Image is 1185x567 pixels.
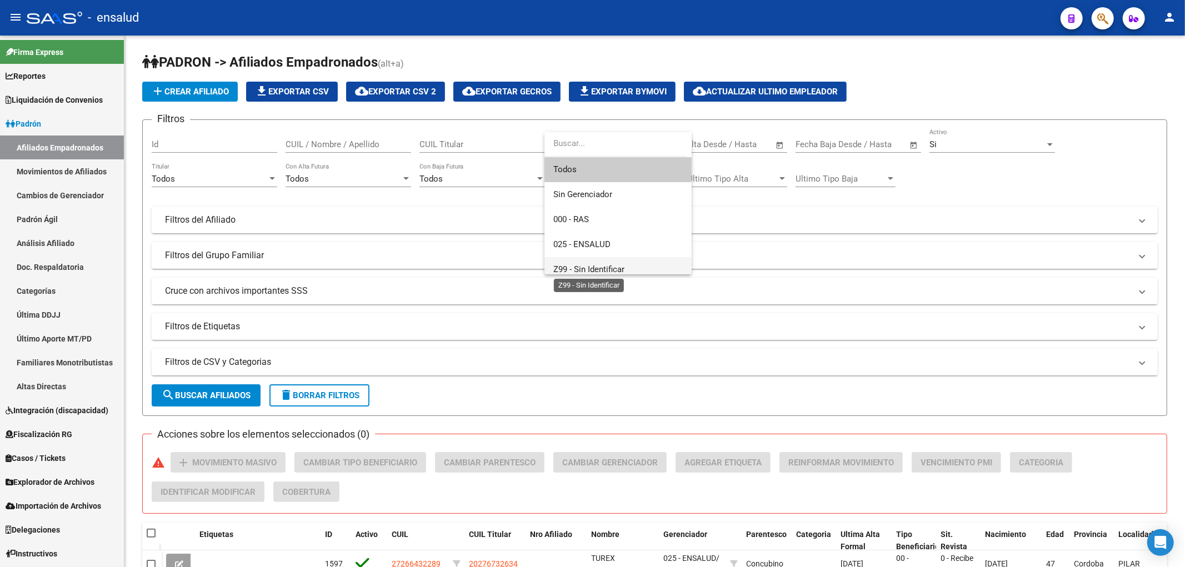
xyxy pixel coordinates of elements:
[553,214,589,224] span: 000 - RAS
[553,157,683,182] span: Todos
[553,264,624,274] span: Z99 - Sin Identificar
[544,131,687,156] input: dropdown search
[1147,529,1174,556] div: Open Intercom Messenger
[553,239,611,249] span: 025 - ENSALUD
[553,189,612,199] span: Sin Gerenciador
